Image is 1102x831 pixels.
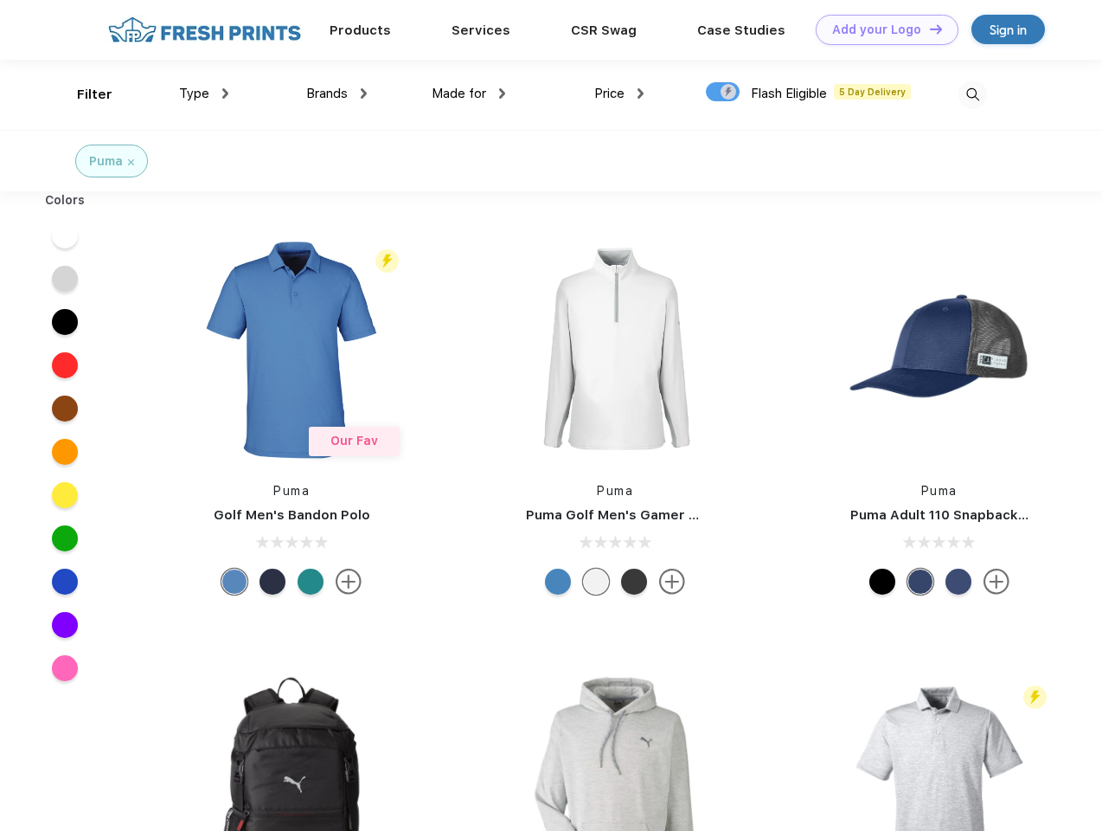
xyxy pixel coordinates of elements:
[526,507,799,523] a: Puma Golf Men's Gamer Golf Quarter-Zip
[983,569,1009,595] img: more.svg
[594,86,625,101] span: Price
[869,569,895,595] div: Pma Blk Pma Blk
[499,88,505,99] img: dropdown.png
[597,484,633,498] a: Puma
[32,191,99,209] div: Colors
[330,434,378,448] span: Our Fav
[958,81,987,109] img: desktop_search.svg
[921,484,958,498] a: Puma
[432,86,486,101] span: Made for
[336,569,362,595] img: more.svg
[330,23,391,38] a: Products
[221,569,247,595] div: Lake Blue
[1023,686,1047,709] img: flash_active_toggle.svg
[545,569,571,595] div: Bright Cobalt
[128,159,134,165] img: filter_cancel.svg
[298,569,324,595] div: Green Lagoon
[571,23,637,38] a: CSR Swag
[824,235,1054,465] img: func=resize&h=266
[637,88,644,99] img: dropdown.png
[834,84,911,100] span: 5 Day Delivery
[89,152,123,171] div: Puma
[77,85,112,105] div: Filter
[273,484,310,498] a: Puma
[306,86,348,101] span: Brands
[259,569,285,595] div: Navy Blazer
[659,569,685,595] img: more.svg
[907,569,933,595] div: Peacoat with Qut Shd
[222,88,228,99] img: dropdown.png
[583,569,609,595] div: Bright White
[990,20,1027,40] div: Sign in
[832,23,921,37] div: Add your Logo
[945,569,971,595] div: Peacoat Qut Shd
[500,235,730,465] img: func=resize&h=266
[452,23,510,38] a: Services
[361,88,367,99] img: dropdown.png
[214,507,370,523] a: Golf Men's Bandon Polo
[375,249,399,273] img: flash_active_toggle.svg
[971,15,1045,44] a: Sign in
[179,86,209,101] span: Type
[103,15,306,45] img: fo%20logo%202.webp
[176,235,407,465] img: func=resize&h=266
[751,86,827,101] span: Flash Eligible
[930,24,942,34] img: DT
[621,569,647,595] div: Puma Black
